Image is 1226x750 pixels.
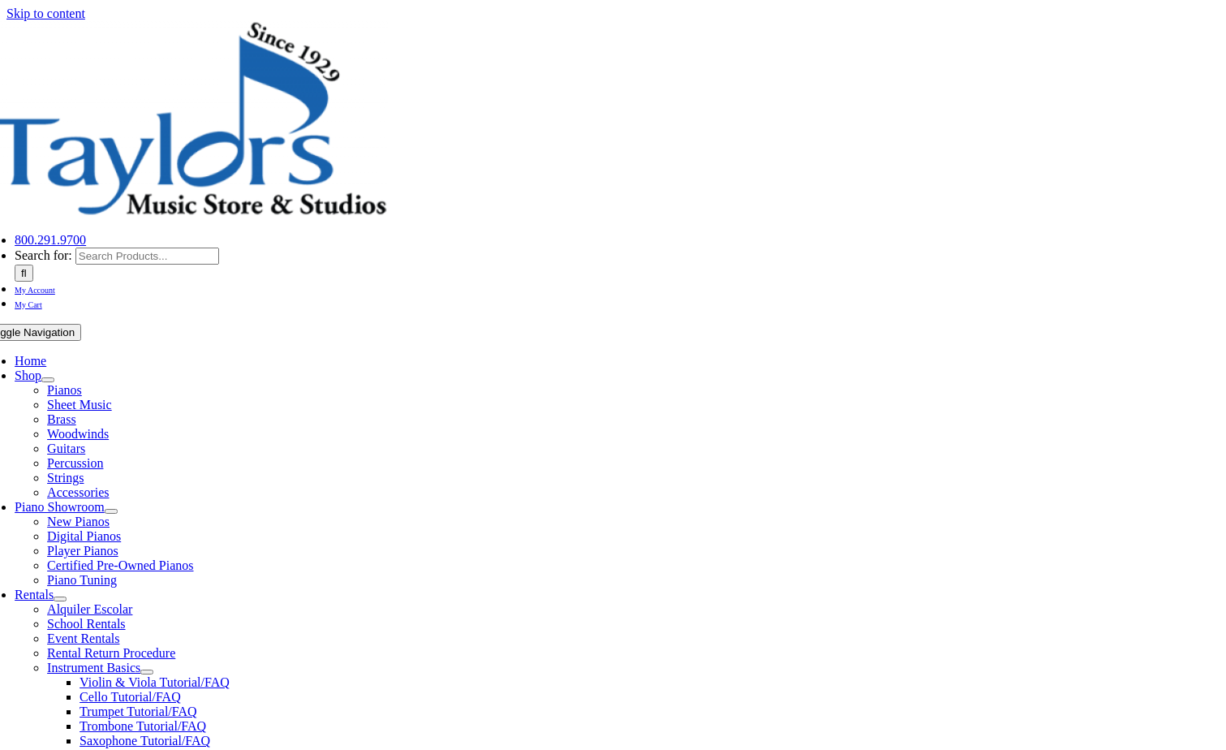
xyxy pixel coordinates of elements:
a: Pianos [47,383,82,397]
a: Piano Showroom [15,500,105,514]
a: Instrument Basics [47,661,140,675]
a: Rental Return Procedure [47,646,175,660]
span: Search for: [15,248,72,262]
a: Guitars [47,442,85,455]
a: Piano Tuning [47,573,117,587]
a: Cello Tutorial/FAQ [80,690,181,704]
a: Certified Pre-Owned Pianos [47,558,193,572]
a: Alquiler Escolar [47,602,132,616]
a: Violin & Viola Tutorial/FAQ [80,675,230,689]
a: New Pianos [47,515,110,528]
a: My Account [15,282,55,295]
input: Search [15,265,33,282]
a: Woodwinds [47,427,109,441]
a: Trumpet Tutorial/FAQ [80,705,196,718]
button: Open submenu of Shop [41,377,54,382]
a: Brass [47,412,76,426]
a: Trombone Tutorial/FAQ [80,719,206,733]
button: Open submenu of Rentals [54,597,67,601]
a: Digital Pianos [47,529,121,543]
a: Shop [15,369,41,382]
input: Search Products... [75,248,219,265]
a: 800.291.9700 [15,233,86,247]
a: Home [15,354,46,368]
a: Event Rentals [47,631,119,645]
a: School Rentals [47,617,125,631]
a: Saxophone Tutorial/FAQ [80,734,210,748]
span: My Cart [15,300,42,309]
button: Open submenu of Instrument Basics [140,670,153,675]
a: Rentals [15,588,54,601]
a: Accessories [47,485,109,499]
a: Skip to content [6,6,85,20]
a: Player Pianos [47,544,118,558]
a: My Cart [15,296,42,310]
button: Open submenu of Piano Showroom [105,509,118,514]
a: Strings [47,471,84,485]
span: My Account [15,286,55,295]
a: Sheet Music [47,398,112,412]
a: Percussion [47,456,103,470]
